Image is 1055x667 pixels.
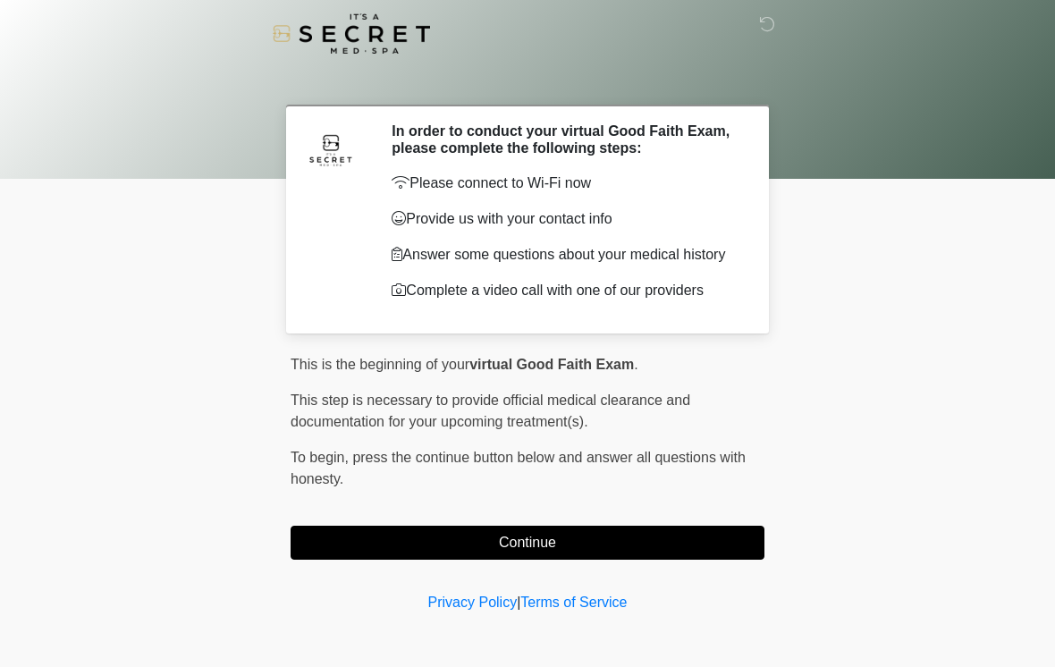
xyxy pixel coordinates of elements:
[469,357,634,372] strong: virtual Good Faith Exam
[273,13,430,54] img: It's A Secret Med Spa Logo
[392,208,738,230] p: Provide us with your contact info
[291,526,764,560] button: Continue
[291,450,746,486] span: press the continue button below and answer all questions with honesty.
[304,122,358,176] img: Agent Avatar
[428,595,518,610] a: Privacy Policy
[392,122,738,156] h2: In order to conduct your virtual Good Faith Exam, please complete the following steps:
[634,357,637,372] span: .
[291,393,690,429] span: This step is necessary to provide official medical clearance and documentation for your upcoming ...
[291,357,469,372] span: This is the beginning of your
[520,595,627,610] a: Terms of Service
[277,64,778,97] h1: ‎ ‎
[392,244,738,266] p: Answer some questions about your medical history
[392,173,738,194] p: Please connect to Wi-Fi now
[517,595,520,610] a: |
[392,280,738,301] p: Complete a video call with one of our providers
[291,450,352,465] span: To begin,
